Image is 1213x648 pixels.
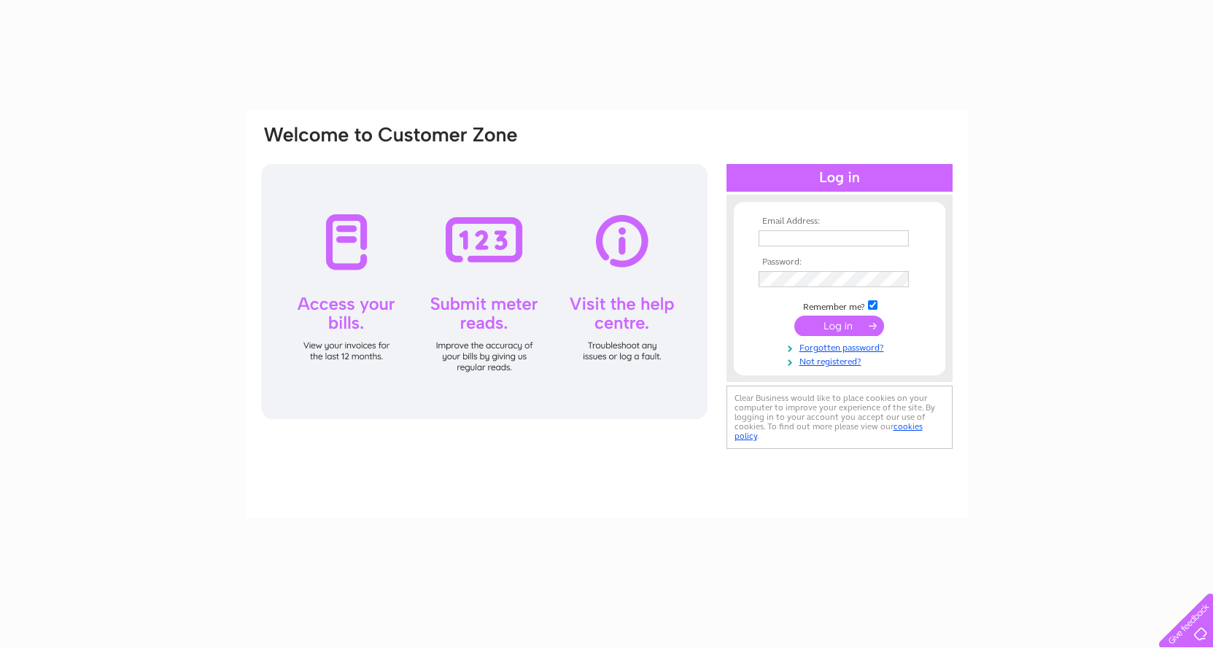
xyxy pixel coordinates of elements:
[755,216,924,227] th: Email Address:
[726,386,953,449] div: Clear Business would like to place cookies on your computer to improve your experience of the sit...
[759,340,924,354] a: Forgotten password?
[794,316,884,336] input: Submit
[755,257,924,268] th: Password:
[759,354,924,367] a: Not registered?
[735,421,923,441] a: cookies policy
[755,298,924,313] td: Remember me?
